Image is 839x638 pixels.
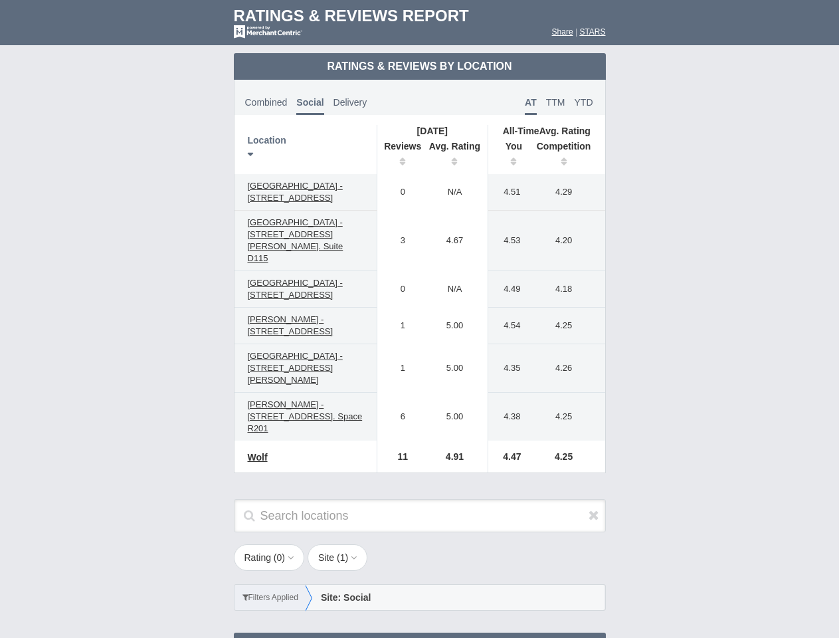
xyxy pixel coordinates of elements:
span: Delivery [333,97,367,108]
td: 4.20 [529,211,605,271]
span: [GEOGRAPHIC_DATA] - [STREET_ADDRESS][PERSON_NAME]. Suite D115 [248,217,343,263]
td: 4.53 [488,211,529,271]
td: N/A [422,271,488,308]
a: Wolf [241,449,274,465]
td: 4.54 [488,308,529,344]
td: 1 [377,308,422,344]
th: Competition: activate to sort column ascending [529,137,605,174]
th: [DATE] [377,125,488,137]
th: Location: activate to sort column ascending [234,125,377,174]
td: 4.25 [529,441,605,473]
span: AT [525,97,537,115]
a: [GEOGRAPHIC_DATA] - [STREET_ADDRESS][PERSON_NAME]. Suite D115 [241,215,370,266]
button: Rating (0) [234,544,305,571]
a: [PERSON_NAME] - [STREET_ADDRESS]. Space R201 [241,397,370,437]
a: [GEOGRAPHIC_DATA] - [STREET_ADDRESS][PERSON_NAME] [241,348,370,388]
span: Wolf [248,452,268,463]
div: Site: Social [306,585,605,610]
td: 0 [377,174,422,211]
td: 4.47 [488,441,529,473]
td: 4.26 [529,344,605,393]
td: N/A [422,174,488,211]
a: [GEOGRAPHIC_DATA] - [STREET_ADDRESS] [241,178,370,206]
td: 0 [377,271,422,308]
span: Combined [245,97,288,108]
td: 6 [377,393,422,441]
span: [GEOGRAPHIC_DATA] - [STREET_ADDRESS] [248,278,343,300]
th: Avg. Rating: activate to sort column ascending [422,137,488,174]
td: 4.18 [529,271,605,308]
td: Ratings & Reviews by Location [234,53,606,80]
td: 4.49 [488,271,529,308]
td: 5.00 [422,344,488,393]
th: Avg. Rating [488,125,605,137]
div: Filters Applied [234,585,306,610]
td: 1 [377,344,422,393]
span: [PERSON_NAME] - [STREET_ADDRESS] [248,314,333,336]
td: 11 [377,441,422,473]
a: Share [552,27,573,37]
span: TTM [546,97,565,108]
td: 4.25 [529,393,605,441]
button: Site (1) [308,544,367,571]
td: 4.25 [529,308,605,344]
span: | [575,27,577,37]
span: [PERSON_NAME] - [STREET_ADDRESS]. Space R201 [248,399,363,433]
td: 5.00 [422,393,488,441]
span: [GEOGRAPHIC_DATA] - [STREET_ADDRESS][PERSON_NAME] [248,351,343,385]
td: 4.29 [529,174,605,211]
td: 4.67 [422,211,488,271]
a: [PERSON_NAME] - [STREET_ADDRESS] [241,312,370,340]
span: YTD [575,97,593,108]
span: Social [296,97,324,115]
td: 4.38 [488,393,529,441]
td: 5.00 [422,308,488,344]
td: 4.91 [422,441,488,473]
span: All-Time [503,126,539,136]
td: 4.51 [488,174,529,211]
td: 3 [377,211,422,271]
img: mc-powered-by-logo-white-103.png [234,25,302,39]
a: [GEOGRAPHIC_DATA] - [STREET_ADDRESS] [241,275,370,303]
span: [GEOGRAPHIC_DATA] - [STREET_ADDRESS] [248,181,343,203]
span: 1 [340,552,345,563]
td: 4.35 [488,344,529,393]
th: Reviews: activate to sort column ascending [377,137,422,174]
span: 0 [277,552,282,563]
th: You: activate to sort column ascending [488,137,529,174]
a: STARS [579,27,605,37]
